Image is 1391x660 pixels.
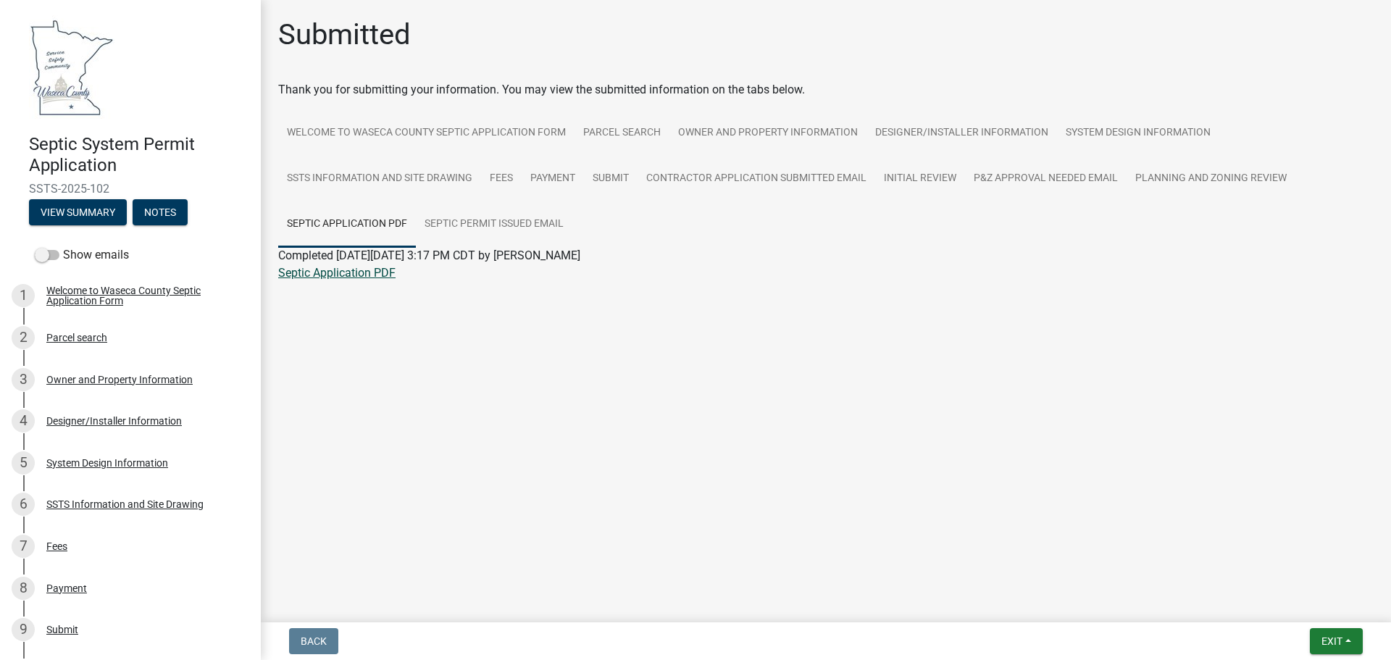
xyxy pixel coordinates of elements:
label: Show emails [35,246,129,264]
div: Designer/Installer Information [46,416,182,426]
a: SSTS Information and Site Drawing [278,156,481,202]
img: Waseca County, Minnesota [29,15,114,119]
button: View Summary [29,199,127,225]
a: System Design Information [1057,110,1219,156]
button: Exit [1310,628,1363,654]
div: 4 [12,409,35,433]
a: Designer/Installer Information [866,110,1057,156]
a: Welcome to Waseca County Septic Application Form [278,110,575,156]
div: Welcome to Waseca County Septic Application Form [46,285,238,306]
span: Completed [DATE][DATE] 3:17 PM CDT by [PERSON_NAME] [278,248,580,262]
div: 3 [12,368,35,391]
h4: Septic System Permit Application [29,134,249,176]
a: Fees [481,156,522,202]
button: Notes [133,199,188,225]
div: Payment [46,583,87,593]
div: 6 [12,493,35,516]
a: P&Z Approval Needed Email [965,156,1127,202]
span: Exit [1321,635,1342,647]
h1: Submitted [278,17,411,52]
wm-modal-confirm: Notes [133,207,188,219]
a: Contractor Application Submitted Email [638,156,875,202]
a: Initial Review [875,156,965,202]
span: Back [301,635,327,647]
div: 1 [12,284,35,307]
a: Payment [522,156,584,202]
button: Back [289,628,338,654]
a: Owner and Property Information [669,110,866,156]
a: Septic Permit Issued email [416,201,572,248]
div: 9 [12,618,35,641]
div: Parcel search [46,333,107,343]
div: 7 [12,535,35,558]
a: Septic Application PDF [278,201,416,248]
div: SSTS Information and Site Drawing [46,499,204,509]
wm-modal-confirm: Summary [29,207,127,219]
div: 2 [12,326,35,349]
div: System Design Information [46,458,168,468]
a: Septic Application PDF [278,266,396,280]
a: Planning and Zoning Review [1127,156,1295,202]
div: Fees [46,541,67,551]
a: Submit [584,156,638,202]
div: 8 [12,577,35,600]
div: Thank you for submitting your information. You may view the submitted information on the tabs below. [278,81,1374,99]
span: SSTS-2025-102 [29,182,232,196]
div: Owner and Property Information [46,375,193,385]
div: Submit [46,625,78,635]
div: 5 [12,451,35,475]
a: Parcel search [575,110,669,156]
